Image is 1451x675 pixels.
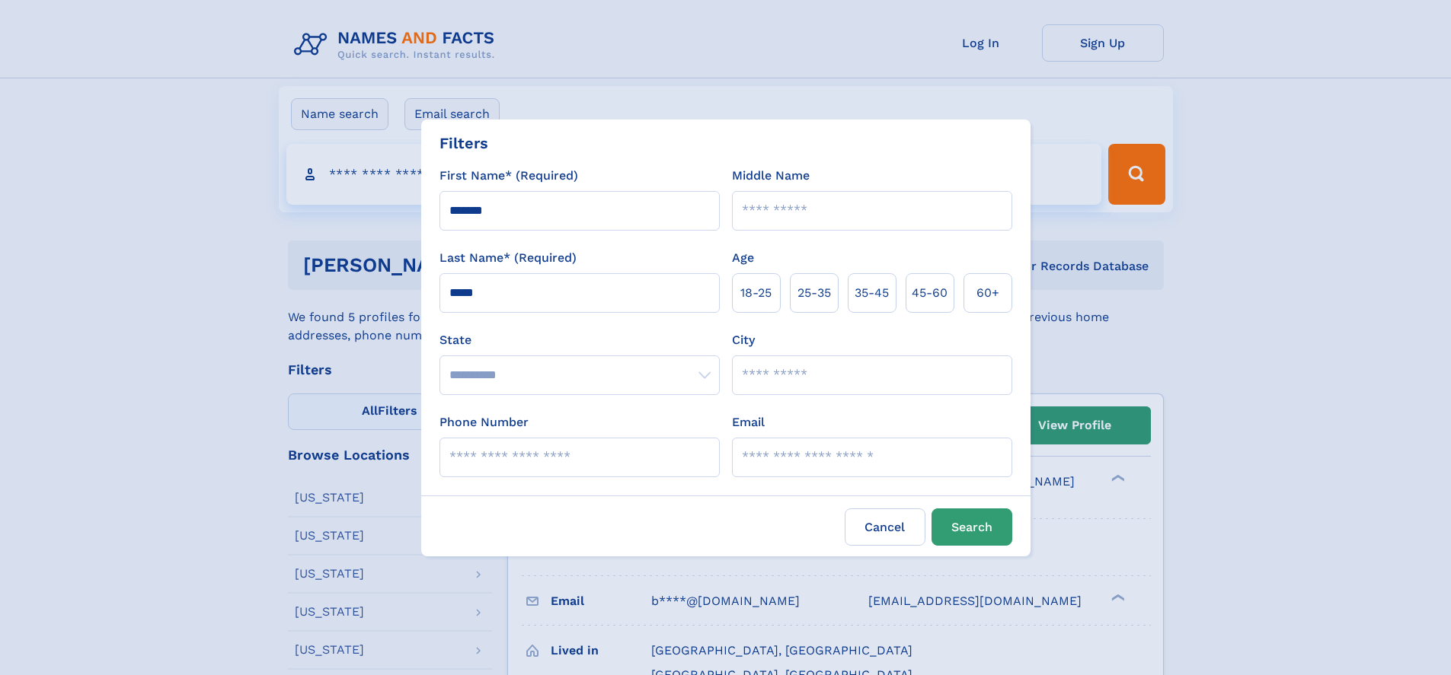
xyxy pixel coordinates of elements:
[439,167,578,185] label: First Name* (Required)
[976,284,999,302] span: 60+
[439,132,488,154] div: Filters
[732,167,810,185] label: Middle Name
[439,331,720,349] label: State
[855,284,889,302] span: 35‑45
[740,284,772,302] span: 18‑25
[732,413,765,431] label: Email
[439,413,529,431] label: Phone Number
[912,284,948,302] span: 45‑60
[732,249,754,267] label: Age
[732,331,755,349] label: City
[439,249,577,267] label: Last Name* (Required)
[845,508,925,546] label: Cancel
[797,284,831,302] span: 25‑35
[932,508,1012,546] button: Search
